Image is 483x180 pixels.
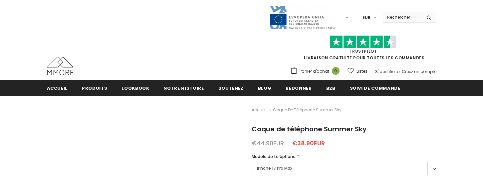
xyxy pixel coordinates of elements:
[121,85,149,91] span: Lookbook
[252,124,366,134] span: Coque de téléphone Summer Sky
[252,162,441,175] label: iPhone 17 Pro Max
[402,69,436,74] a: Créez un compte
[47,85,68,91] span: Accueil
[273,106,342,114] span: Coque de téléphone Summer Sky
[357,68,367,75] span: Listes
[252,139,284,147] span: €44.90EUR
[350,85,400,91] span: Suivi de commande
[269,14,336,20] a: Javni Razpis
[290,38,436,61] span: LIVRAISON GRATUITE POUR TOUTES LES COMMANDES
[375,69,396,74] a: S'identifier
[350,80,400,95] a: Suivi de commande
[300,68,329,75] span: Panier d'achat
[218,85,244,91] span: soutenez
[47,80,68,95] a: Accueil
[383,12,421,22] input: Search Site
[163,85,204,91] span: Notre histoire
[218,80,244,95] a: soutenez
[290,66,343,76] a: Panier d'achat 0
[397,69,401,74] span: or
[258,85,272,91] span: Blog
[362,14,370,21] span: EUR
[350,48,377,54] a: TrustPilot
[269,5,336,30] img: Javni Razpis
[326,80,336,95] a: B2B
[82,80,107,95] a: Produits
[330,35,396,48] img: Faites confiance aux étoiles pilotes
[332,67,340,75] span: 0
[82,85,107,91] span: Produits
[326,85,336,91] span: B2B
[121,80,149,95] a: Lookbook
[286,85,312,91] span: Redonner
[47,57,74,75] img: Cas MMORE
[348,65,367,77] a: Listes
[252,106,267,114] a: Accueil
[252,154,296,159] span: Modèle de téléphone
[258,80,272,95] a: Blog
[163,80,204,95] a: Notre histoire
[286,80,312,95] a: Redonner
[292,139,325,147] span: €38.90EUR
